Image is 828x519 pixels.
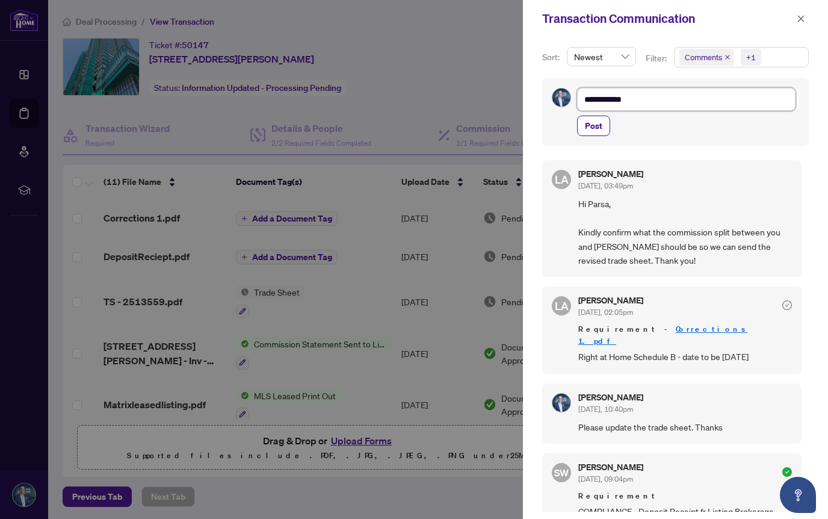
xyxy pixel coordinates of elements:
[578,197,792,267] span: Hi Parsa, Kindly confirm what the commission split between you and [PERSON_NAME] should be so we ...
[797,14,805,23] span: close
[578,474,633,483] span: [DATE], 09:04pm
[578,490,792,502] span: Requirement
[585,116,602,135] span: Post
[578,393,643,402] h5: [PERSON_NAME]
[578,308,633,317] span: [DATE], 02:05pm
[782,300,792,310] span: check-circle
[555,171,569,188] span: LA
[574,48,629,66] span: Newest
[578,463,643,471] h5: [PERSON_NAME]
[578,350,792,364] span: Right at Home Schedule B - date to be [DATE]
[679,49,734,66] span: Comments
[578,181,633,190] span: [DATE], 03:49pm
[552,394,570,412] img: Profile Icon
[780,477,816,513] button: Open asap
[555,297,569,314] span: LA
[554,465,569,480] span: SW
[724,54,731,60] span: close
[646,52,669,65] p: Filter:
[685,51,722,63] span: Comments
[542,10,793,28] div: Transaction Communication
[578,296,643,305] h5: [PERSON_NAME]
[746,51,756,63] div: +1
[578,420,792,434] span: Please update the trade sheet. Thanks
[542,51,562,64] p: Sort:
[578,405,633,414] span: [DATE], 10:40pm
[552,89,570,107] img: Profile Icon
[782,467,792,477] span: check-circle
[578,170,643,178] h5: [PERSON_NAME]
[578,323,792,347] span: Requirement -
[577,116,610,136] button: Post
